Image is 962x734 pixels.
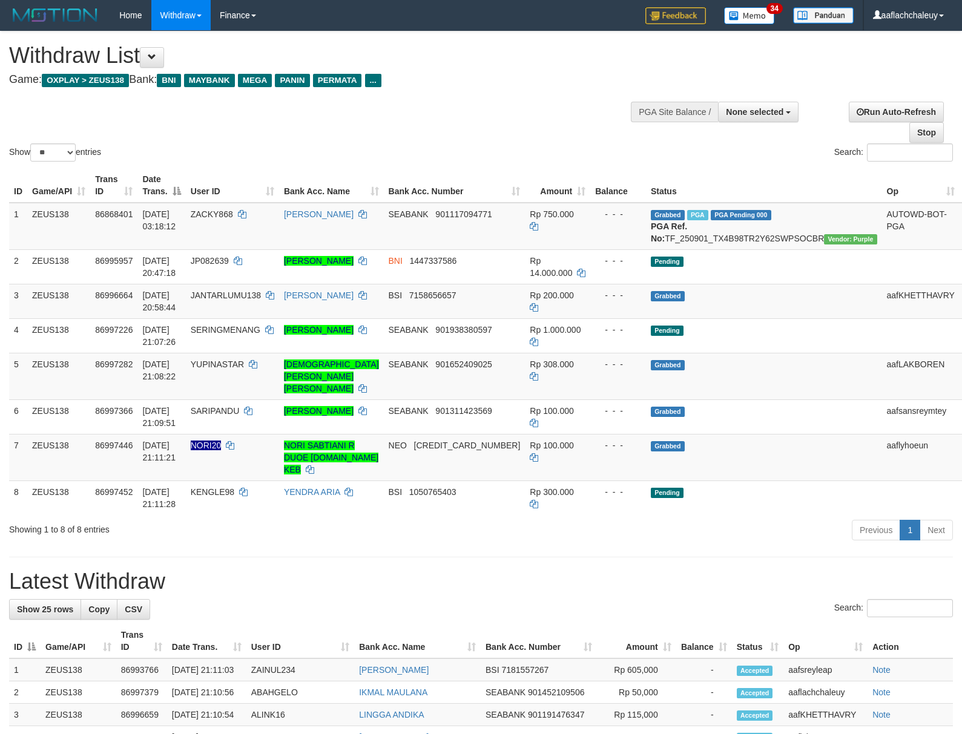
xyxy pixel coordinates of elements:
img: Feedback.jpg [645,7,706,24]
td: 8 [9,480,27,515]
span: Nama rekening ada tanda titik/strip, harap diedit [191,441,222,450]
span: SEABANK [389,406,429,416]
span: 86997282 [95,359,133,369]
a: [PERSON_NAME] [359,665,429,675]
label: Search: [834,599,953,617]
div: - - - [595,255,641,267]
span: ... [365,74,381,87]
span: Rp 200.000 [530,290,573,300]
a: LINGGA ANDIKA [359,710,424,719]
span: YUPINASTAR [191,359,244,369]
span: Copy 901311423569 to clipboard [435,406,492,416]
span: SARIPANDU [191,406,240,416]
span: Accepted [737,710,773,721]
th: Trans ID: activate to sort column ascending [90,168,137,203]
span: Rp 100.000 [530,441,573,450]
a: 1 [900,520,920,540]
th: Amount: activate to sort column ascending [597,624,676,658]
span: Grabbed [651,407,685,417]
th: Amount: activate to sort column ascending [525,168,590,203]
td: 2 [9,681,41,704]
th: Trans ID: activate to sort column ascending [116,624,167,658]
th: ID: activate to sort column descending [9,624,41,658]
span: [DATE] 21:11:21 [142,441,176,462]
span: Rp 1.000.000 [530,325,581,335]
a: [PERSON_NAME] [284,256,354,266]
a: Note [872,710,891,719]
a: [PERSON_NAME] [284,209,354,219]
td: 86993766 [116,658,167,681]
td: [DATE] 21:11:03 [167,658,246,681]
span: [DATE] 20:47:18 [142,256,176,278]
span: [DATE] 21:11:28 [142,487,176,509]
span: BNI [389,256,403,266]
span: SEABANK [389,209,429,219]
th: Bank Acc. Number: activate to sort column ascending [481,624,597,658]
td: Rp 50,000 [597,681,676,704]
span: Rp 308.000 [530,359,573,369]
td: 4 [9,318,27,353]
td: aafKHETTHAVRY [882,284,960,318]
td: - [676,704,732,726]
span: Copy 1447337586 to clipboard [410,256,457,266]
a: NORI SABTIANI R DUOE [DOMAIN_NAME] KEB [284,441,378,474]
td: ZEUS138 [27,353,90,399]
td: ZEUS138 [27,434,90,480]
th: Bank Acc. Name: activate to sort column ascending [354,624,481,658]
td: ABAHGELO [246,681,354,704]
span: Grabbed [651,360,685,370]
span: Vendor URL: https://trx4.1velocity.biz [824,234,877,244]
th: Op: activate to sort column ascending [882,168,960,203]
a: [PERSON_NAME] [284,290,354,300]
span: PGA Pending [711,210,771,220]
td: Rp 605,000 [597,658,676,681]
span: Grabbed [651,291,685,301]
td: AUTOWD-BOT-PGA [882,203,960,250]
td: 86997379 [116,681,167,704]
span: 86997446 [95,441,133,450]
span: SEABANK [389,325,429,335]
button: None selected [718,102,799,122]
td: ZEUS138 [27,399,90,434]
span: OXPLAY > ZEUS138 [42,74,129,87]
th: Bank Acc. Number: activate to sort column ascending [384,168,525,203]
span: 86996664 [95,290,133,300]
input: Search: [867,143,953,162]
span: Copy 7158656657 to clipboard [409,290,456,300]
span: MEGA [238,74,272,87]
td: aaflyhoeun [882,434,960,480]
span: Copy 5859459208098961 to clipboard [414,441,521,450]
span: Pending [651,326,684,336]
span: KENGLE98 [191,487,234,497]
div: - - - [595,405,641,417]
span: CSV [125,605,142,614]
td: Rp 115,000 [597,704,676,726]
div: - - - [595,289,641,301]
td: 7 [9,434,27,480]
td: ZEUS138 [27,249,90,284]
span: PANIN [275,74,309,87]
span: None selected [726,107,783,117]
span: Copy 901452109506 to clipboard [528,687,584,697]
span: [DATE] 20:58:44 [142,290,176,312]
span: BNI [157,74,180,87]
span: Accepted [737,688,773,698]
img: panduan.png [793,7,854,24]
span: PERMATA [313,74,362,87]
span: 86997366 [95,406,133,416]
td: ZEUS138 [41,658,116,681]
a: [PERSON_NAME] [284,406,354,416]
span: Rp 14.000.000 [530,256,572,278]
td: ZAINUL234 [246,658,354,681]
span: Rp 300.000 [530,487,573,497]
th: Status: activate to sort column ascending [732,624,784,658]
span: Marked by aaftrukkakada [687,210,708,220]
th: User ID: activate to sort column ascending [186,168,279,203]
a: CSV [117,599,150,620]
span: Copy 901117094771 to clipboard [435,209,492,219]
td: 2 [9,249,27,284]
span: 86997452 [95,487,133,497]
span: BSI [486,665,499,675]
th: User ID: activate to sort column ascending [246,624,354,658]
td: ALINK16 [246,704,354,726]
